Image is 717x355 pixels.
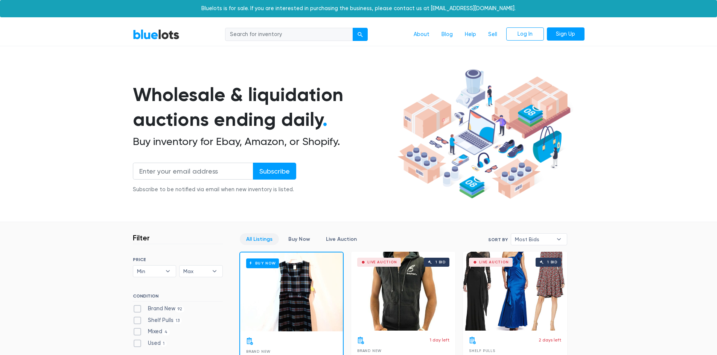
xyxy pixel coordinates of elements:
[161,341,167,347] span: 1
[547,260,557,264] div: 1 bid
[351,252,455,331] a: Live Auction 1 bid
[539,337,561,343] p: 2 days left
[133,233,150,242] h3: Filter
[133,29,180,40] a: BlueLots
[482,27,503,42] a: Sell
[320,233,363,245] a: Live Auction
[133,257,223,262] h6: PRICE
[246,349,271,353] span: Brand New
[133,305,185,313] label: Brand New
[435,27,459,42] a: Blog
[133,82,395,132] h1: Wholesale & liquidation auctions ending daily
[133,186,296,194] div: Subscribe to be notified via email when new inventory is listed.
[133,316,182,325] label: Shelf Pulls
[506,27,544,41] a: Log In
[551,234,567,245] b: ▾
[547,27,585,41] a: Sign Up
[240,233,279,245] a: All Listings
[459,27,482,42] a: Help
[207,266,222,277] b: ▾
[246,258,279,268] h6: Buy Now
[435,260,446,264] div: 1 bid
[282,233,317,245] a: Buy Now
[133,328,170,336] label: Mixed
[430,337,449,343] p: 1 day left
[183,266,208,277] span: Max
[162,329,170,335] span: 4
[225,28,353,41] input: Search for inventory
[174,318,182,324] span: 13
[357,349,382,353] span: Brand New
[133,135,395,148] h2: Buy inventory for Ebay, Amazon, or Shopify.
[133,293,223,302] h6: CONDITION
[133,339,167,347] label: Used
[488,236,508,243] label: Sort By
[253,163,296,180] input: Subscribe
[240,252,343,331] a: Buy Now
[367,260,397,264] div: Live Auction
[175,306,185,312] span: 92
[408,27,435,42] a: About
[395,66,573,202] img: hero-ee84e7d0318cb26816c560f6b4441b76977f77a177738b4e94f68c95b2b83dbb.png
[133,163,253,180] input: Enter your email address
[469,349,495,353] span: Shelf Pulls
[463,252,567,331] a: Live Auction 1 bid
[479,260,509,264] div: Live Auction
[160,266,176,277] b: ▾
[323,108,327,131] span: .
[515,234,553,245] span: Most Bids
[137,266,162,277] span: Min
